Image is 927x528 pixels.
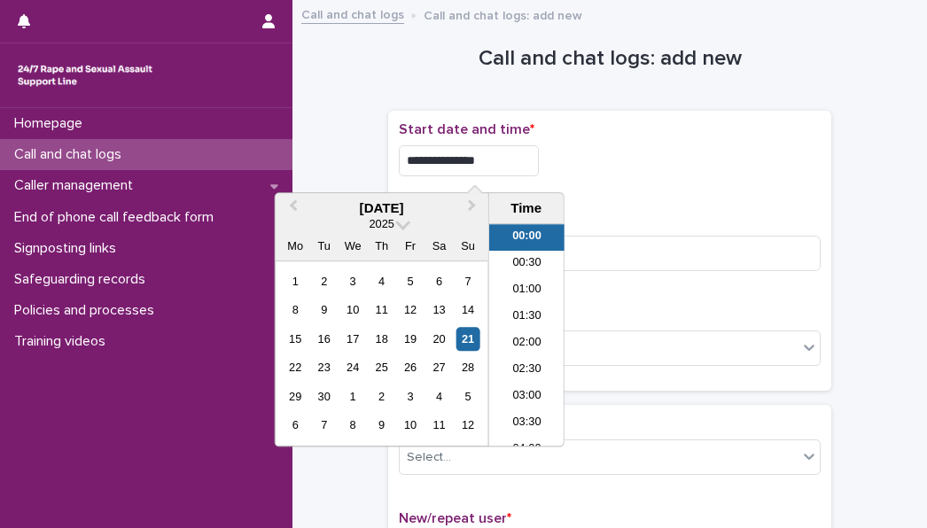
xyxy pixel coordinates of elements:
img: rhQMoQhaT3yELyF149Cw [14,58,156,93]
li: 01:30 [489,304,565,330]
div: Choose Wednesday, 17 September 2025 [341,327,365,351]
div: Choose Tuesday, 2 September 2025 [312,269,336,293]
p: Training videos [7,333,120,350]
div: Choose Saturday, 27 September 2025 [427,356,451,380]
div: [DATE] [276,200,488,216]
span: 2025 [369,217,393,230]
div: Th [370,234,393,258]
div: Choose Monday, 29 September 2025 [284,384,308,408]
div: Choose Tuesday, 23 September 2025 [312,356,336,380]
div: month 2025-09 [281,268,482,440]
button: Previous Month [277,195,306,223]
div: Choose Tuesday, 7 October 2025 [312,414,336,438]
p: End of phone call feedback form [7,209,228,226]
div: Choose Thursday, 18 September 2025 [370,327,393,351]
div: Choose Wednesday, 10 September 2025 [341,299,365,322]
li: 03:00 [489,384,565,410]
button: Next Month [460,195,488,223]
div: Choose Saturday, 4 October 2025 [427,384,451,408]
div: Choose Thursday, 11 September 2025 [370,299,393,322]
div: Choose Tuesday, 9 September 2025 [312,299,336,322]
p: Call and chat logs [7,146,136,163]
div: Tu [312,234,336,258]
div: Choose Thursday, 9 October 2025 [370,414,393,438]
div: Choose Monday, 6 October 2025 [284,414,308,438]
div: Sa [427,234,451,258]
div: Choose Tuesday, 30 September 2025 [312,384,336,408]
li: 01:00 [489,277,565,304]
div: Choose Saturday, 6 September 2025 [427,269,451,293]
p: Caller management [7,177,147,194]
div: Choose Friday, 19 September 2025 [399,327,423,351]
p: Homepage [7,115,97,132]
li: 04:00 [489,437,565,463]
div: Choose Monday, 15 September 2025 [284,327,308,351]
div: Choose Friday, 26 September 2025 [399,356,423,380]
div: Choose Saturday, 13 September 2025 [427,299,451,322]
div: We [341,234,365,258]
p: Signposting links [7,240,130,257]
p: Call and chat logs: add new [424,4,582,24]
div: Choose Sunday, 21 September 2025 [456,327,479,351]
p: Policies and processes [7,302,168,319]
h1: Call and chat logs: add new [388,46,831,72]
p: Safeguarding records [7,271,160,288]
div: Su [456,234,479,258]
li: 03:30 [489,410,565,437]
span: New/repeat user [399,511,511,525]
div: Choose Thursday, 2 October 2025 [370,384,393,408]
div: Choose Wednesday, 24 September 2025 [341,356,365,380]
div: Fr [399,234,423,258]
div: Choose Monday, 22 September 2025 [284,356,308,380]
div: Choose Wednesday, 8 October 2025 [341,414,365,438]
div: Choose Sunday, 7 September 2025 [456,269,479,293]
div: Choose Wednesday, 1 October 2025 [341,384,365,408]
div: Choose Friday, 10 October 2025 [399,414,423,438]
div: Choose Monday, 8 September 2025 [284,299,308,322]
li: 02:30 [489,357,565,384]
li: 00:00 [489,224,565,251]
div: Choose Sunday, 12 October 2025 [456,414,479,438]
li: 00:30 [489,251,565,277]
div: Choose Monday, 1 September 2025 [284,269,308,293]
div: Select... [407,448,451,467]
div: Choose Sunday, 28 September 2025 [456,356,479,380]
a: Call and chat logs [301,4,404,24]
div: Choose Friday, 5 September 2025 [399,269,423,293]
div: Choose Sunday, 14 September 2025 [456,299,479,322]
div: Choose Sunday, 5 October 2025 [456,384,479,408]
div: Choose Saturday, 11 October 2025 [427,414,451,438]
div: Time [494,200,559,216]
div: Choose Saturday, 20 September 2025 [427,327,451,351]
div: Choose Thursday, 25 September 2025 [370,356,393,380]
div: Choose Thursday, 4 September 2025 [370,269,393,293]
div: Choose Friday, 12 September 2025 [399,299,423,322]
li: 02:00 [489,330,565,357]
div: Choose Tuesday, 16 September 2025 [312,327,336,351]
span: Start date and time [399,122,534,136]
div: Choose Wednesday, 3 September 2025 [341,269,365,293]
div: Mo [284,234,308,258]
div: Choose Friday, 3 October 2025 [399,384,423,408]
